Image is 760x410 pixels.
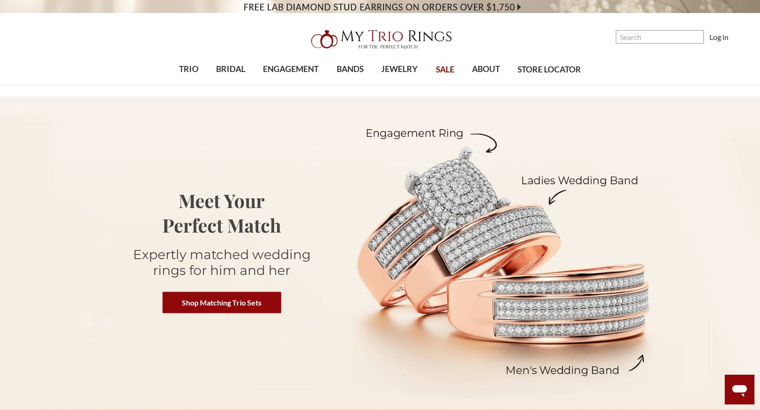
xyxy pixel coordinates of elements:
[427,55,463,85] a: SALE
[254,54,327,85] a: ENGAGEMENT
[337,63,364,75] span: BANDS
[306,25,454,54] img: My Trio Rings
[395,85,404,85] button: submenu toggle
[734,33,743,42] svg: cart.cart_preview
[381,63,418,75] span: JEWELRY
[216,63,245,75] span: BRIDAL
[328,54,372,85] a: BANDS
[481,85,491,85] button: submenu toggle
[226,85,236,85] button: submenu toggle
[179,63,198,75] span: TRIO
[517,64,581,76] span: STORE LOCATOR
[286,85,295,85] button: submenu toggle
[372,54,427,85] a: JEWELRY
[709,32,728,43] a: Log in
[184,85,193,85] button: submenu toggle
[436,64,454,76] span: SALE
[207,54,254,85] a: BRIDAL
[616,30,704,44] input: Search
[162,292,281,313] a: Shop Matching Trio Sets
[170,54,207,85] a: TRIO
[509,55,590,85] a: STORE LOCATOR
[734,32,749,43] a: Cart with 0 items
[263,63,319,75] span: ENGAGEMENT
[472,63,500,75] span: ABOUT
[345,85,355,85] button: submenu toggle
[220,25,539,54] a: My Trio Rings
[463,54,509,85] a: ABOUT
